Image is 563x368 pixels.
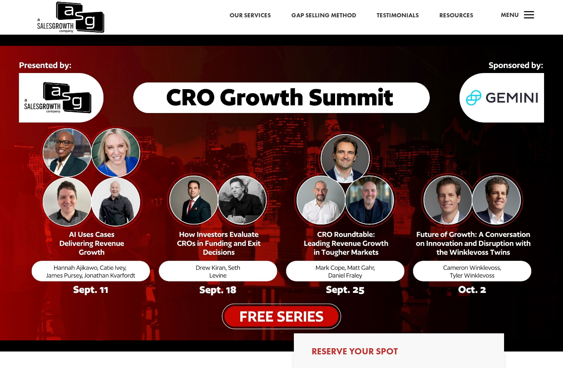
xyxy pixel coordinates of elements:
a: Resources [439,10,473,21]
h3: Reserve Your Spot [312,347,486,360]
span: a [521,7,537,24]
a: Testimonials [377,10,419,21]
span: Menu [501,11,519,19]
a: Our Services [230,10,271,21]
a: Gap Selling Method [291,10,356,21]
